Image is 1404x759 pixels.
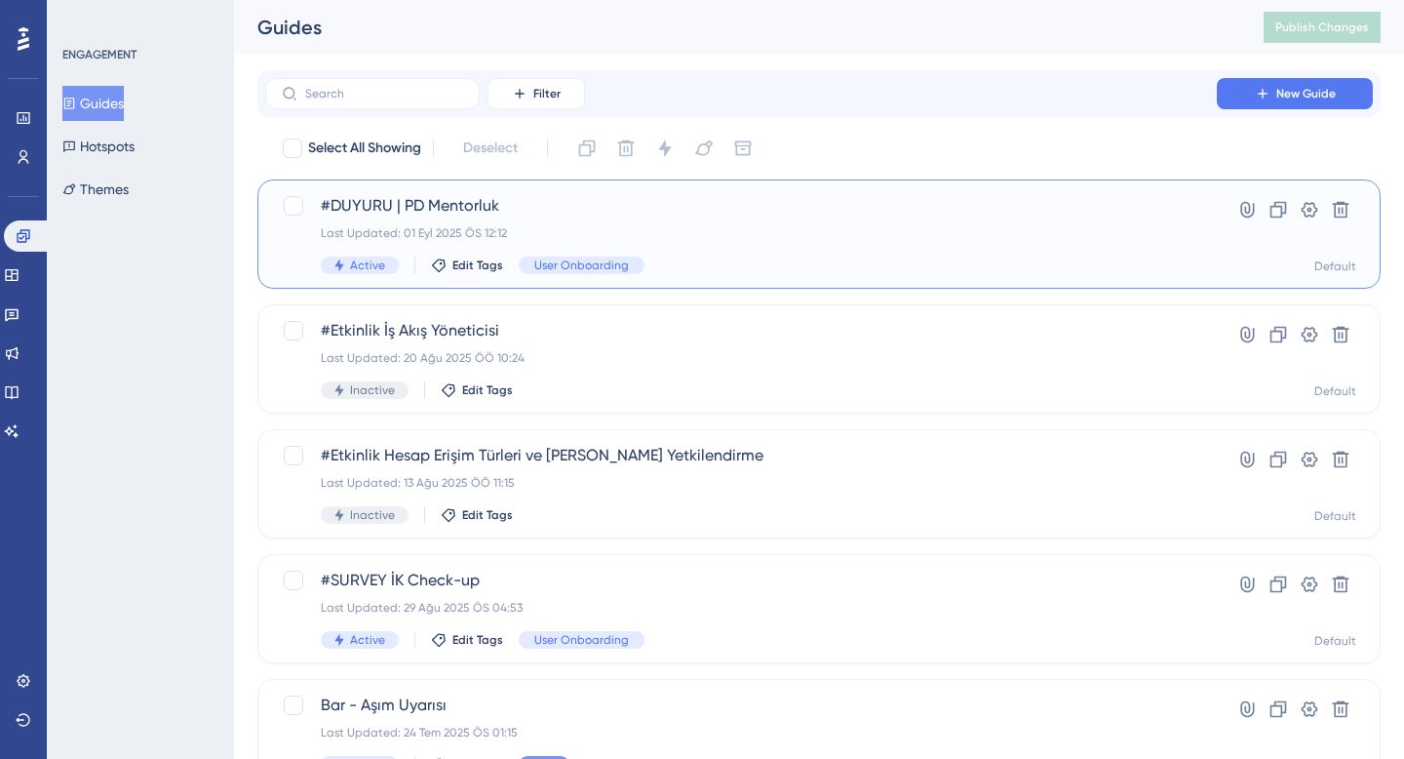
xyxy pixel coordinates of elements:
[321,569,1161,592] span: #SURVEY İK Check-up
[321,725,1161,740] div: Last Updated: 24 Tem 2025 ÖS 01:15
[1264,12,1381,43] button: Publish Changes
[305,87,463,100] input: Search
[1314,508,1356,524] div: Default
[441,382,513,398] button: Edit Tags
[321,319,1161,342] span: #Etkinlik İş Akış Yöneticisi
[257,14,1215,41] div: Guides
[321,225,1161,241] div: Last Updated: 01 Eyl 2025 ÖS 12:12
[321,350,1161,366] div: Last Updated: 20 Ağu 2025 ÖÖ 10:24
[534,258,629,273] span: User Onboarding
[1275,20,1369,35] span: Publish Changes
[534,632,629,648] span: User Onboarding
[1314,633,1356,649] div: Default
[62,47,136,62] div: ENGAGEMENT
[62,129,135,164] button: Hotspots
[487,78,585,109] button: Filter
[1314,259,1356,274] div: Default
[1314,383,1356,399] div: Default
[431,258,503,273] button: Edit Tags
[462,382,513,398] span: Edit Tags
[1276,86,1336,101] span: New Guide
[463,137,518,160] span: Deselect
[462,507,513,523] span: Edit Tags
[321,444,1161,467] span: #Etkinlik Hesap Erişim Türleri ve [PERSON_NAME] Yetkilendirme
[62,86,124,121] button: Guides
[1217,78,1373,109] button: New Guide
[350,258,385,273] span: Active
[350,382,395,398] span: Inactive
[321,194,1161,218] span: #DUYURU | PD Mentorluk
[62,172,129,207] button: Themes
[350,507,395,523] span: Inactive
[533,86,561,101] span: Filter
[441,507,513,523] button: Edit Tags
[321,600,1161,616] div: Last Updated: 29 Ağu 2025 ÖS 04:53
[308,137,421,160] span: Select All Showing
[446,131,535,166] button: Deselect
[350,632,385,648] span: Active
[452,632,503,648] span: Edit Tags
[431,632,503,648] button: Edit Tags
[321,475,1161,491] div: Last Updated: 13 Ağu 2025 ÖÖ 11:15
[452,258,503,273] span: Edit Tags
[321,694,1161,717] span: Bar - Aşım Uyarısı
